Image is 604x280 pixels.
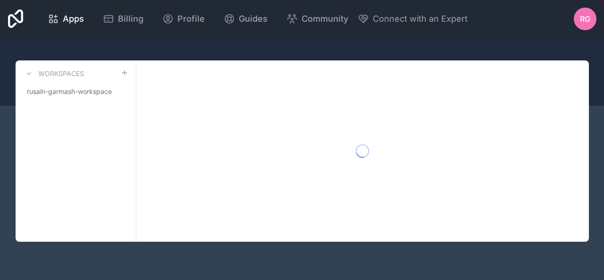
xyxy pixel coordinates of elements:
[40,8,92,29] a: Apps
[358,12,468,25] button: Connect with an Expert
[279,8,356,29] a: Community
[155,8,212,29] a: Profile
[38,69,84,78] h3: Workspaces
[23,83,128,100] a: rusaln-garmash-workspace
[63,12,84,25] span: Apps
[95,8,151,29] a: Billing
[302,12,348,25] span: Community
[27,87,112,96] span: rusaln-garmash-workspace
[580,13,590,25] span: RG
[118,12,143,25] span: Billing
[177,12,205,25] span: Profile
[239,12,268,25] span: Guides
[216,8,275,29] a: Guides
[23,68,84,79] a: Workspaces
[373,12,468,25] span: Connect with an Expert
